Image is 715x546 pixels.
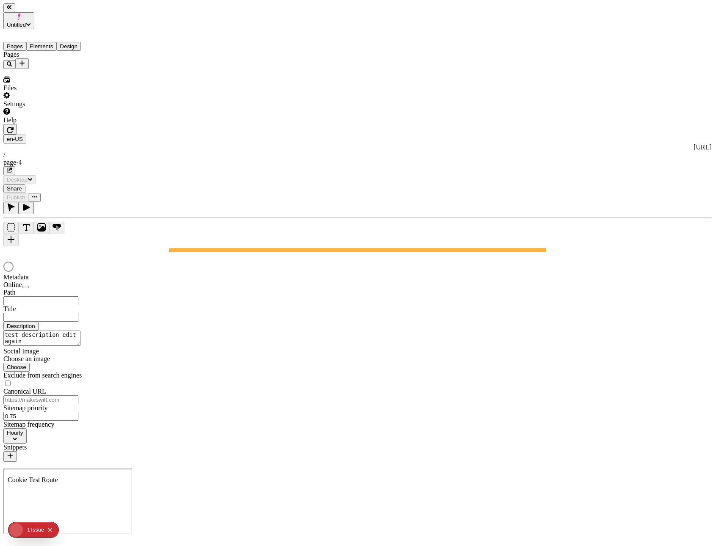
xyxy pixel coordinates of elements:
div: Pages [3,51,105,58]
span: Title [3,305,16,312]
span: Canonical URL [3,388,46,395]
span: Choose [7,364,26,370]
span: Hourly [7,430,23,436]
span: Sitemap frequency [3,421,54,428]
span: Online [3,281,22,288]
button: Text [19,222,34,234]
button: Button [49,222,64,234]
button: Description [3,322,39,331]
span: Path [3,289,15,296]
span: Desktop [7,176,28,183]
button: Untitled [3,12,34,29]
span: en-US [7,136,23,142]
textarea: test description edit again [3,331,80,346]
div: Metadata [3,273,105,281]
span: Untitled [7,22,26,28]
iframe: Cookie Feature Detection [3,469,132,534]
button: Box [3,222,19,234]
button: Image [34,222,49,234]
button: Open locale picker [3,135,26,143]
button: Desktop [3,175,36,184]
div: Choose an image [3,355,105,363]
div: J [169,248,546,252]
div: Files [3,84,105,92]
button: Add new [15,58,29,69]
span: Share [7,185,22,192]
div: Settings [3,100,105,108]
div: Snippets [3,444,105,451]
div: Help [3,116,105,124]
button: Share [3,184,25,193]
button: Choose [3,363,30,372]
div: page-4 [3,159,712,166]
div: [URL] [3,143,712,151]
div: / [3,151,712,159]
span: Publish [7,194,25,201]
button: Publish [3,193,29,202]
button: Elements [26,42,57,51]
button: Design [56,42,81,51]
span: Sitemap priority [3,404,47,411]
input: https://makeswift.com [3,395,78,404]
button: Hourly [3,428,27,444]
span: Social Image [3,347,39,355]
span: Exclude from search engines [3,372,82,379]
button: Pages [3,42,26,51]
